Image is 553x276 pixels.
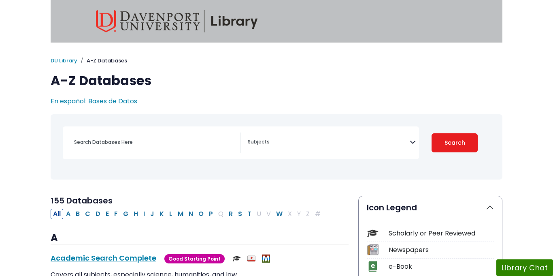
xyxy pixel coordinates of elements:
[496,259,553,276] button: Library Chat
[167,209,175,219] button: Filter Results L
[51,57,502,65] nav: breadcrumb
[148,209,157,219] button: Filter Results J
[51,114,502,180] nav: Search filters
[247,255,255,263] img: Audio & Video
[141,209,147,219] button: Filter Results I
[51,209,324,218] div: Alpha-list to filter by first letter of database name
[131,209,140,219] button: Filter Results H
[112,209,120,219] button: Filter Results F
[96,10,258,32] img: Davenport University Library
[51,195,113,206] span: 155 Databases
[236,209,245,219] button: Filter Results S
[389,229,494,238] div: Scholarly or Peer Reviewed
[206,209,215,219] button: Filter Results P
[93,209,103,219] button: Filter Results D
[51,209,63,219] button: All
[248,139,410,146] textarea: Search
[164,254,225,263] span: Good Starting Point
[157,209,166,219] button: Filter Results K
[51,73,502,88] h1: A-Z Databases
[274,209,285,219] button: Filter Results W
[245,209,254,219] button: Filter Results T
[233,255,241,263] img: Scholarly or Peer Reviewed
[196,209,206,219] button: Filter Results O
[367,261,378,272] img: Icon e-Book
[432,133,478,152] button: Submit for Search Results
[51,253,156,263] a: Academic Search Complete
[51,232,349,244] h3: A
[69,136,240,148] input: Search database by title or keyword
[175,209,186,219] button: Filter Results M
[51,57,77,64] a: DU Library
[367,228,378,239] img: Icon Scholarly or Peer Reviewed
[83,209,93,219] button: Filter Results C
[186,209,196,219] button: Filter Results N
[359,196,502,219] button: Icon Legend
[389,245,494,255] div: Newspapers
[77,57,127,65] li: A-Z Databases
[73,209,82,219] button: Filter Results B
[51,96,137,106] a: En español: Bases de Datos
[121,209,131,219] button: Filter Results G
[367,244,378,255] img: Icon Newspapers
[226,209,235,219] button: Filter Results R
[103,209,111,219] button: Filter Results E
[389,262,494,272] div: e-Book
[262,255,270,263] img: MeL (Michigan electronic Library)
[64,209,73,219] button: Filter Results A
